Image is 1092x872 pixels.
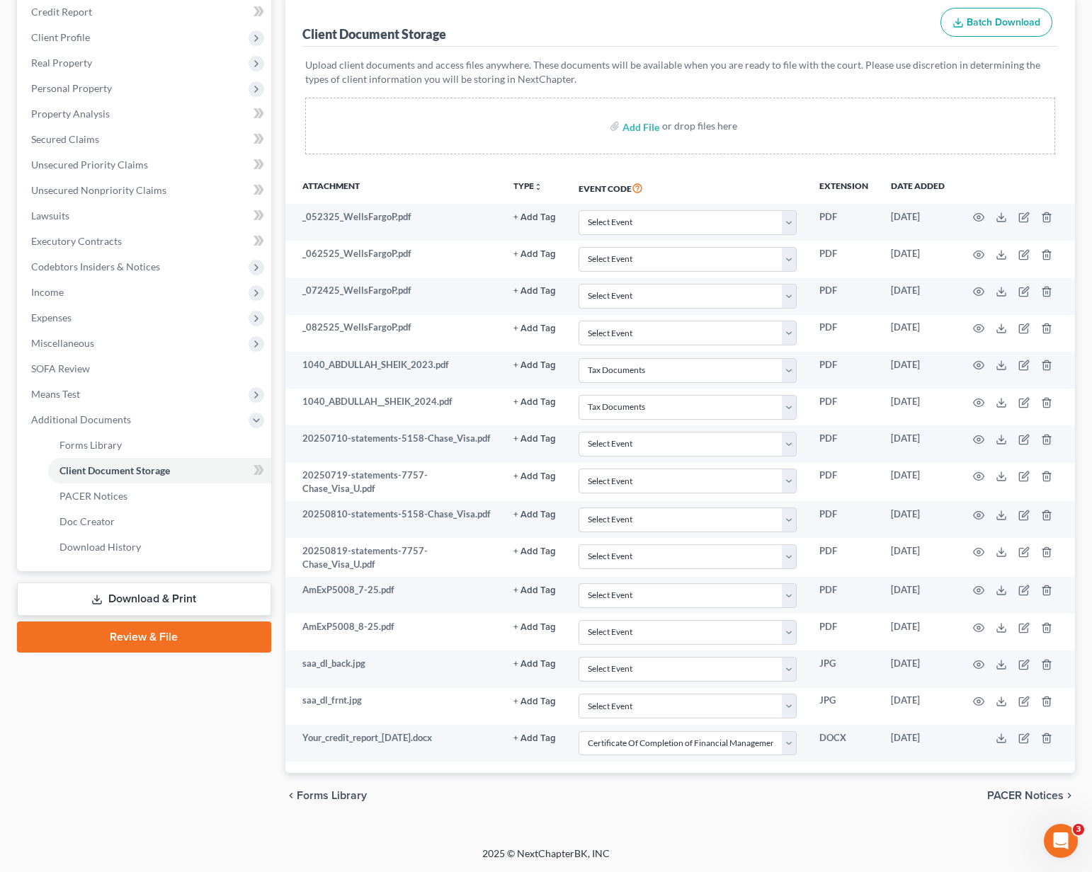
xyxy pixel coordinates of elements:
[808,650,880,687] td: JPG
[31,57,92,69] span: Real Property
[48,432,271,458] a: Forms Library
[302,25,446,42] div: Client Document Storage
[20,203,271,229] a: Lawsuits
[880,577,956,614] td: [DATE]
[513,623,556,632] button: + Add Tag
[513,510,556,520] button: + Add Tag
[59,439,122,451] span: Forms Library
[513,250,556,259] button: + Add Tag
[808,725,880,762] td: DOCX
[513,547,556,556] button: + Add Tag
[20,178,271,203] a: Unsecured Nonpriority Claims
[513,472,556,481] button: + Add Tag
[285,650,502,687] td: saa_dl_back.jpg
[31,260,160,272] span: Codebtors Insiders & Notices
[808,352,880,389] td: PDF
[285,241,502,277] td: _062525_WellsFargoP.pdf
[285,688,502,725] td: saa_dl_frnt.jpg
[31,311,72,323] span: Expenses
[880,204,956,241] td: [DATE]
[513,213,556,222] button: + Add Tag
[31,337,94,349] span: Miscellaneous
[808,204,880,241] td: PDF
[1044,824,1078,858] iframe: Intercom live chat
[48,509,271,534] a: Doc Creator
[17,621,271,653] a: Review & File
[987,790,1064,801] span: PACER Notices
[880,725,956,762] td: [DATE]
[20,101,271,127] a: Property Analysis
[513,731,556,745] a: + Add Tag
[808,501,880,538] td: PDF
[31,388,80,400] span: Means Test
[20,356,271,381] a: SOFA Review
[285,538,502,577] td: 20250819-statements-7757-Chase_Visa_U.pdf
[880,278,956,315] td: [DATE]
[513,586,556,595] button: + Add Tag
[880,171,956,204] th: Date added
[59,515,115,527] span: Doc Creator
[20,229,271,254] a: Executory Contracts
[31,210,69,222] span: Lawsuits
[1073,824,1084,835] span: 3
[285,614,502,650] td: AmExP5008_8-25.pdf
[880,688,956,725] td: [DATE]
[285,501,502,538] td: 20250810-statements-5158-Chase_Visa.pdf
[20,152,271,178] a: Unsecured Priority Claims
[808,425,880,462] td: PDF
[142,847,950,872] div: 2025 © NextChapterBK, INC
[808,315,880,352] td: PDF
[808,241,880,277] td: PDF
[48,483,271,509] a: PACER Notices
[513,544,556,558] a: + Add Tag
[880,463,956,502] td: [DATE]
[48,458,271,483] a: Client Document Storage
[31,108,110,120] span: Property Analysis
[513,321,556,334] a: + Add Tag
[513,287,556,296] button: + Add Tag
[513,697,556,706] button: + Add Tag
[285,577,502,614] td: AmExP5008_7-25.pdf
[513,398,556,407] button: + Add Tag
[880,538,956,577] td: [DATE]
[59,490,127,502] span: PACER Notices
[20,127,271,152] a: Secured Claims
[285,204,502,241] td: _052325_WellsFargoP.pdf
[31,184,166,196] span: Unsecured Nonpriority Claims
[808,389,880,425] td: PDF
[31,82,112,94] span: Personal Property
[513,507,556,521] a: + Add Tag
[880,425,956,462] td: [DATE]
[513,734,556,743] button: + Add Tag
[285,171,502,204] th: Attachment
[285,790,367,801] button: chevron_left Forms Library
[59,464,170,476] span: Client Document Storage
[808,577,880,614] td: PDF
[513,657,556,670] a: + Add Tag
[513,620,556,633] a: + Add Tag
[285,278,502,315] td: _072425_WellsFargoP.pdf
[31,159,148,171] span: Unsecured Priority Claims
[305,58,1056,86] p: Upload client documents and access files anywhere. These documents will be available when you are...
[513,182,542,191] button: TYPEunfold_more
[880,501,956,538] td: [DATE]
[31,413,131,425] span: Additional Documents
[880,650,956,687] td: [DATE]
[513,694,556,707] a: + Add Tag
[940,8,1052,38] button: Batch Download
[513,361,556,370] button: + Add Tag
[31,286,64,298] span: Income
[513,358,556,372] a: + Add Tag
[513,660,556,669] button: + Add Tag
[808,688,880,725] td: JPG
[513,469,556,482] a: + Add Tag
[808,463,880,502] td: PDF
[513,247,556,260] a: + Add Tag
[967,16,1040,28] span: Batch Download
[1064,790,1075,801] i: chevron_right
[31,6,92,18] span: Credit Report
[808,278,880,315] td: PDF
[285,790,297,801] i: chevron_left
[48,534,271,560] a: Download History
[880,389,956,425] td: [DATE]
